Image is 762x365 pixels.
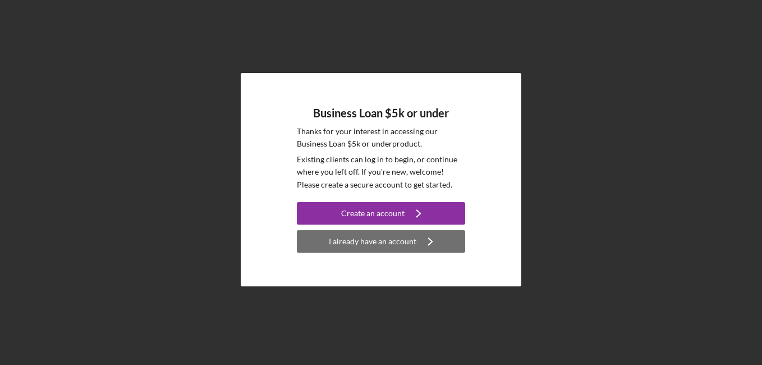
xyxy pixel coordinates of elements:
a: Create an account [297,202,465,227]
p: Existing clients can log in to begin, or continue where you left off. If you're new, welcome! Ple... [297,153,465,191]
button: I already have an account [297,230,465,253]
h4: Business Loan $5k or under [313,107,449,120]
p: Thanks for your interest in accessing our Business Loan $5k or under product. [297,125,465,150]
div: I already have an account [329,230,416,253]
button: Create an account [297,202,465,225]
div: Create an account [341,202,405,225]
